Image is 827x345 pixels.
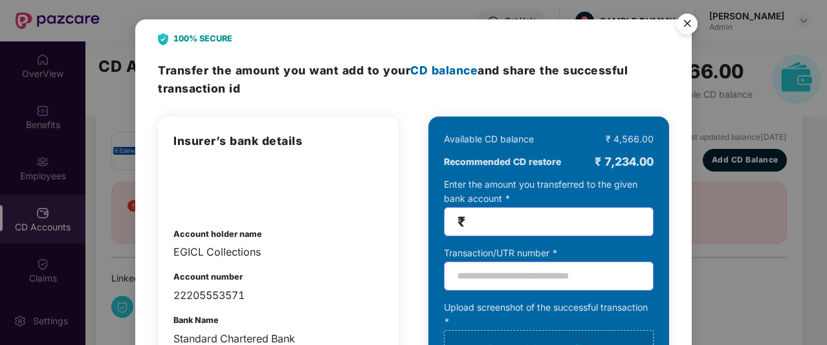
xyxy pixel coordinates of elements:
span: ₹ [458,214,465,229]
span: CD balance [410,63,478,77]
div: EGICL Collections [173,244,383,260]
img: svg+xml;base64,PHN2ZyB4bWxucz0iaHR0cDovL3d3dy53My5vcmcvMjAwMC9zdmciIHdpZHRoPSIyNCIgaGVpZ2h0PSIyOC... [158,33,168,45]
span: you want add to your [283,63,478,77]
button: Close [669,7,704,42]
div: 22205553571 [173,287,383,304]
img: svg+xml;base64,PHN2ZyB4bWxucz0iaHR0cDovL3d3dy53My5vcmcvMjAwMC9zdmciIHdpZHRoPSI1NiIgaGVpZ2h0PSI1Ni... [669,8,705,44]
b: Account holder name [173,229,262,239]
h3: Transfer the amount and share the successful transaction id [158,61,669,97]
b: Account number [173,272,243,282]
h3: Insurer’s bank details [173,132,383,150]
div: Available CD balance [444,132,534,146]
div: ₹ 7,234.00 [595,153,654,171]
b: 100% SECURE [173,32,232,45]
div: ₹ 4,566.00 [606,132,654,146]
b: Recommended CD restore [444,155,561,169]
div: Enter the amount you transferred to the given bank account * [444,177,654,236]
b: Bank Name [173,315,219,325]
div: Transaction/UTR number * [444,246,654,260]
img: integrations [173,163,241,208]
